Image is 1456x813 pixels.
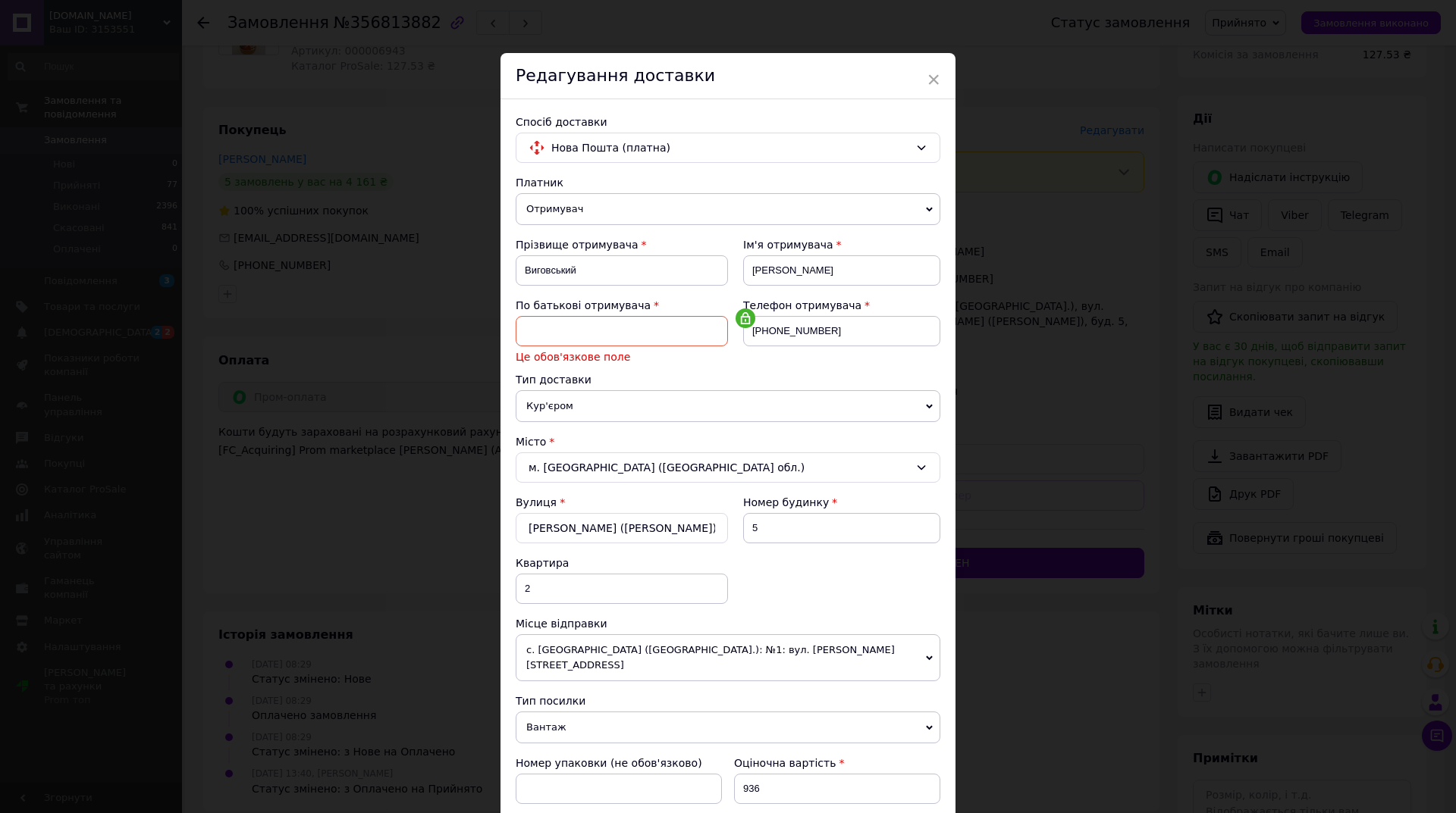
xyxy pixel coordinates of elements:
[516,557,569,569] span: Квартира
[516,634,940,681] span: с. [GEOGRAPHIC_DATA] ([GEOGRAPHIC_DATA].): №1: вул. [PERSON_NAME][STREET_ADDRESS]
[516,177,563,189] span: Платник
[516,434,940,449] div: Місто
[516,711,940,743] span: Вантаж
[516,496,557,508] label: Вулиця
[516,755,722,771] div: Номер упаковки (не обов'язково)
[500,53,955,99] div: Редагування доставки
[516,452,940,483] div: м. [GEOGRAPHIC_DATA] ([GEOGRAPHIC_DATA] обл.)
[743,496,829,508] span: Номер будинку
[516,193,940,225] span: Отримувач
[516,239,639,251] span: Прізвище отримувача
[516,114,940,130] div: Спосіб доставки
[743,316,940,346] input: +380
[516,349,728,364] span: Це обов'язкове поле
[516,618,607,630] span: Місце відправки
[743,239,833,251] span: Ім'я отримувача
[743,299,861,311] span: Телефон отримувача
[516,390,940,422] span: Кур'єром
[516,695,585,707] span: Тип посилки
[516,374,591,386] span: Тип доставки
[927,67,940,92] span: ×
[516,299,651,311] span: По батькові отримувача
[551,139,909,156] span: Нова Пошта (платна)
[734,755,940,771] div: Оціночна вартість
